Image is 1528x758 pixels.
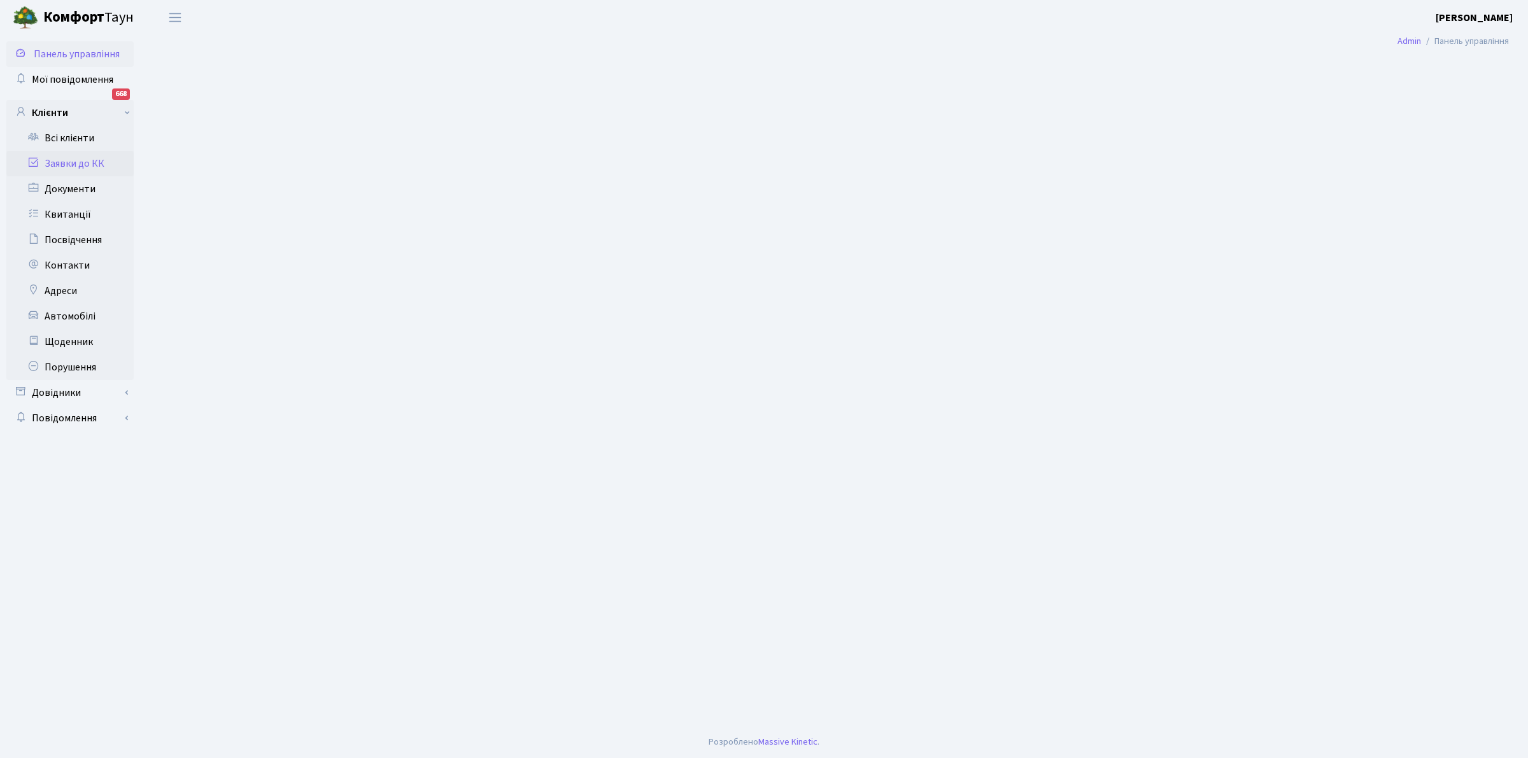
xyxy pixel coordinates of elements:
button: Переключити навігацію [159,7,191,28]
img: logo.png [13,5,38,31]
a: Massive Kinetic [758,735,817,748]
div: Розроблено . [709,735,819,749]
a: Заявки до КК [6,151,134,176]
a: Посвідчення [6,227,134,253]
b: [PERSON_NAME] [1436,11,1513,25]
a: Щоденник [6,329,134,354]
b: Комфорт [43,7,104,27]
a: Admin [1397,34,1421,48]
a: Порушення [6,354,134,380]
span: Панель управління [34,47,120,61]
a: Панель управління [6,41,134,67]
li: Панель управління [1421,34,1509,48]
div: 668 [112,88,130,100]
a: Клієнти [6,100,134,125]
a: Адреси [6,278,134,304]
a: Мої повідомлення668 [6,67,134,92]
a: Автомобілі [6,304,134,329]
a: Контакти [6,253,134,278]
a: [PERSON_NAME] [1436,10,1513,25]
span: Таун [43,7,134,29]
a: Документи [6,176,134,202]
a: Повідомлення [6,405,134,431]
a: Квитанції [6,202,134,227]
span: Мої повідомлення [32,73,113,87]
a: Всі клієнти [6,125,134,151]
a: Довідники [6,380,134,405]
nav: breadcrumb [1378,28,1528,55]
